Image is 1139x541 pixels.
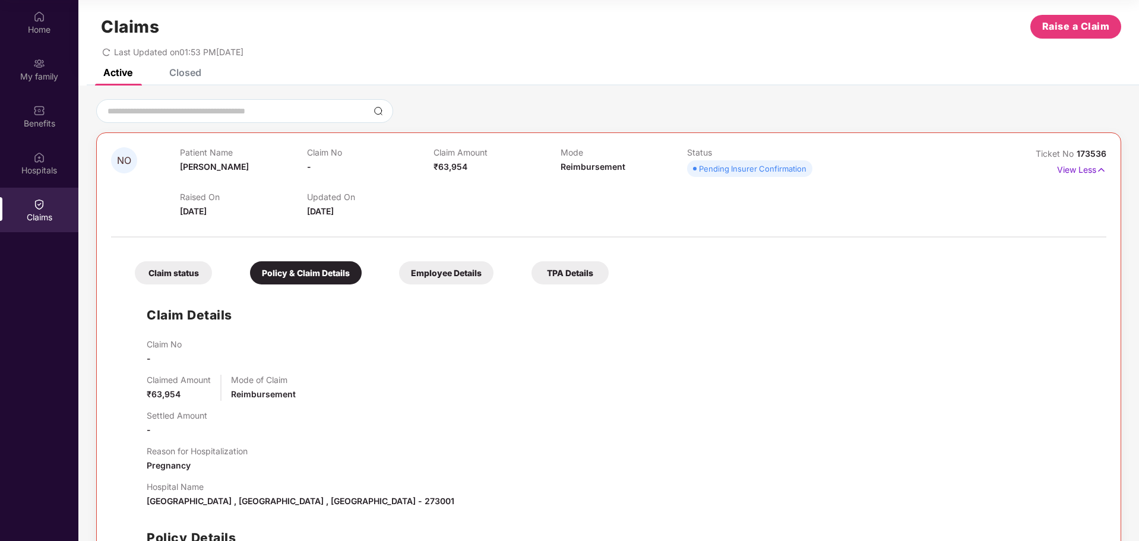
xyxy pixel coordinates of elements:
button: Raise a Claim [1030,15,1121,39]
p: Raised On [180,192,306,202]
p: Claim Amount [434,147,560,157]
p: Updated On [307,192,434,202]
span: [GEOGRAPHIC_DATA] , [GEOGRAPHIC_DATA] , [GEOGRAPHIC_DATA] - 273001 [147,496,454,506]
div: Pending Insurer Confirmation [699,163,806,175]
span: 173536 [1077,148,1106,159]
h1: Claims [101,17,159,37]
p: Claim No [307,147,434,157]
span: Pregnancy [147,460,191,470]
span: [DATE] [307,206,334,216]
span: [PERSON_NAME] [180,162,249,172]
p: Claim No [147,339,182,349]
div: Policy & Claim Details [250,261,362,284]
p: View Less [1057,160,1106,176]
h1: Claim Details [147,305,232,325]
img: svg+xml;base64,PHN2ZyB3aWR0aD0iMjAiIGhlaWdodD0iMjAiIHZpZXdCb3g9IjAgMCAyMCAyMCIgZmlsbD0ibm9uZSIgeG... [33,58,45,69]
span: Last Updated on 01:53 PM[DATE] [114,47,243,57]
span: Reimbursement [561,162,625,172]
p: Settled Amount [147,410,207,420]
span: Ticket No [1036,148,1077,159]
span: [DATE] [180,206,207,216]
p: Claimed Amount [147,375,211,385]
img: svg+xml;base64,PHN2ZyBpZD0iSG9tZSIgeG1sbnM9Imh0dHA6Ly93d3cudzMub3JnLzIwMDAvc3ZnIiB3aWR0aD0iMjAiIG... [33,11,45,23]
img: svg+xml;base64,PHN2ZyBpZD0iQ2xhaW0iIHhtbG5zPSJodHRwOi8vd3d3LnczLm9yZy8yMDAwL3N2ZyIgd2lkdGg9IjIwIi... [33,198,45,210]
div: Claim status [135,261,212,284]
span: Reimbursement [231,389,296,399]
p: Patient Name [180,147,306,157]
p: Mode [561,147,687,157]
div: Closed [169,67,201,78]
p: Mode of Claim [231,375,296,385]
span: redo [102,47,110,57]
span: - [147,425,151,435]
span: NO [117,156,131,166]
p: Hospital Name [147,482,454,492]
div: Active [103,67,132,78]
span: - [147,353,151,363]
div: TPA Details [531,261,609,284]
img: svg+xml;base64,PHN2ZyBpZD0iSG9zcGl0YWxzIiB4bWxucz0iaHR0cDovL3d3dy53My5vcmcvMjAwMC9zdmciIHdpZHRoPS... [33,151,45,163]
img: svg+xml;base64,PHN2ZyB4bWxucz0iaHR0cDovL3d3dy53My5vcmcvMjAwMC9zdmciIHdpZHRoPSIxNyIgaGVpZ2h0PSIxNy... [1096,163,1106,176]
span: Raise a Claim [1042,19,1110,34]
p: Status [687,147,814,157]
span: ₹63,954 [434,162,467,172]
img: svg+xml;base64,PHN2ZyBpZD0iU2VhcmNoLTMyeDMyIiB4bWxucz0iaHR0cDovL3d3dy53My5vcmcvMjAwMC9zdmciIHdpZH... [374,106,383,116]
span: - [307,162,311,172]
div: Employee Details [399,261,493,284]
img: svg+xml;base64,PHN2ZyBpZD0iQmVuZWZpdHMiIHhtbG5zPSJodHRwOi8vd3d3LnczLm9yZy8yMDAwL3N2ZyIgd2lkdGg9Ij... [33,105,45,116]
span: ₹63,954 [147,389,181,399]
p: Reason for Hospitalization [147,446,248,456]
